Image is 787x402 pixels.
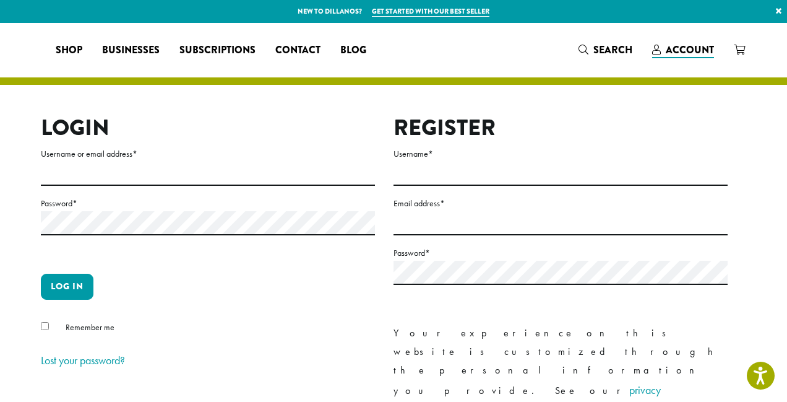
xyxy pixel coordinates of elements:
[372,6,489,17] a: Get started with our best seller
[275,43,320,58] span: Contact
[41,115,375,141] h2: Login
[41,274,93,300] button: Log in
[41,146,375,162] label: Username or email address
[393,146,728,162] label: Username
[41,353,125,367] a: Lost your password?
[179,43,256,58] span: Subscriptions
[593,43,632,57] span: Search
[393,115,728,141] h2: Register
[340,43,366,58] span: Blog
[56,43,82,58] span: Shop
[393,245,728,261] label: Password
[569,40,642,60] a: Search
[102,43,160,58] span: Businesses
[41,196,375,211] label: Password
[666,43,714,57] span: Account
[66,321,114,333] span: Remember me
[393,196,728,211] label: Email address
[46,40,92,60] a: Shop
